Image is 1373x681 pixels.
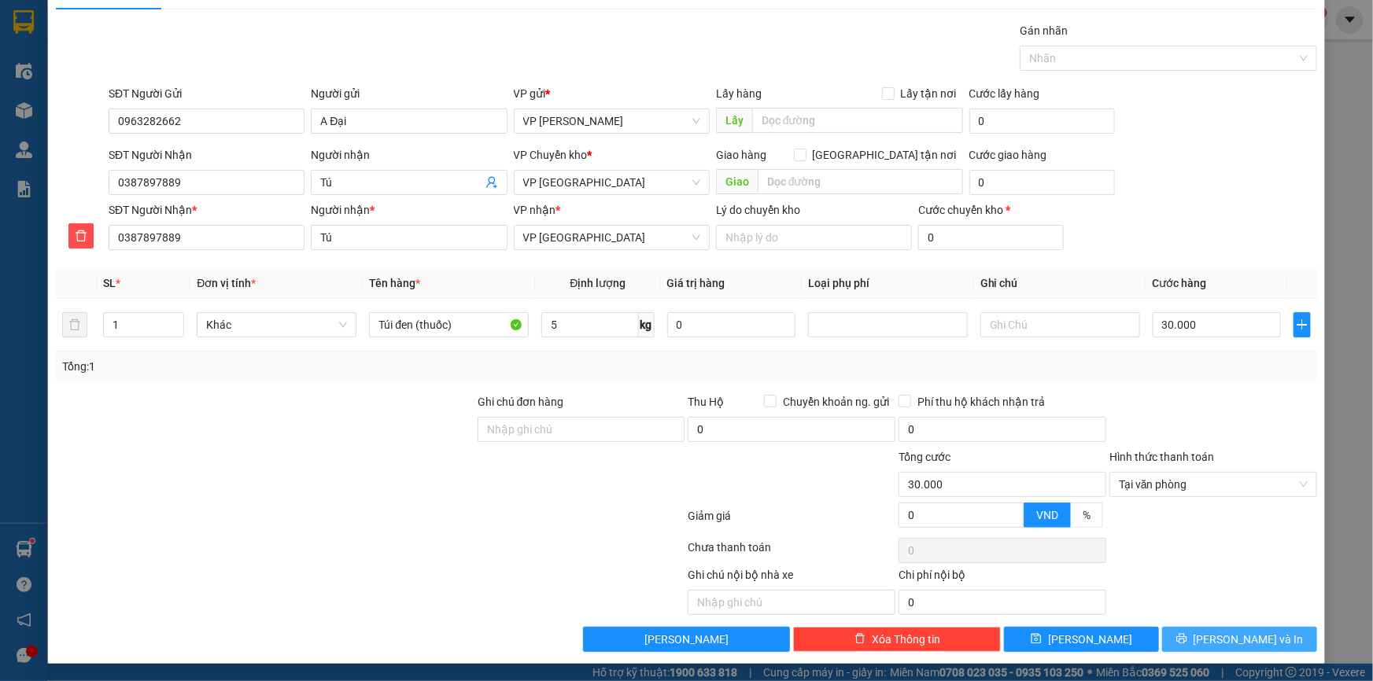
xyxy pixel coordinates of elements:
[716,204,800,216] label: Lý do chuyển kho
[758,169,963,194] input: Dọc đường
[1294,312,1311,337] button: plus
[20,114,275,140] b: GỬI : VP [PERSON_NAME]
[62,312,87,337] button: delete
[1036,509,1058,521] span: VND
[311,146,507,164] div: Người nhận
[777,393,895,410] span: Chuyển khoản ng. gửi
[583,627,791,652] button: [PERSON_NAME]
[639,312,655,337] span: kg
[854,633,866,646] span: delete
[109,146,304,164] div: SĐT Người Nhận
[103,277,116,289] span: SL
[109,85,304,102] div: SĐT Người Gửi
[716,149,766,161] span: Giao hàng
[197,277,256,289] span: Đơn vị tính
[1048,631,1132,648] span: [PERSON_NAME]
[687,507,898,535] div: Giảm giá
[68,223,94,248] button: delete
[311,85,507,102] div: Người gửi
[667,277,725,289] span: Giá trị hàng
[980,312,1140,337] input: Ghi Chú
[688,590,895,615] input: Nhập ghi chú
[62,358,530,375] div: Tổng: 1
[1162,627,1317,652] button: printer[PERSON_NAME] và In
[1119,473,1308,496] span: Tại văn phòng
[311,201,507,219] div: Người nhận
[918,201,1064,219] div: Cước chuyển kho
[478,396,564,408] label: Ghi chú đơn hàng
[523,171,700,194] span: VP Thái Bình
[716,108,752,133] span: Lấy
[514,204,556,216] span: VP nhận
[523,226,700,249] span: VP Tiền Hải
[523,109,700,133] span: VP Phạm Văn Đồng
[974,268,1146,299] th: Ghi chú
[109,201,304,219] div: SĐT Người Nhận
[895,85,963,102] span: Lấy tận nơi
[69,230,93,242] span: delete
[109,225,304,250] input: SĐT người nhận
[1294,318,1310,331] span: plus
[311,225,507,250] input: Tên người nhận
[688,396,724,408] span: Thu Hộ
[644,631,729,648] span: [PERSON_NAME]
[899,566,1106,590] div: Chi phí nội bộ
[716,169,758,194] span: Giao
[570,277,626,289] span: Định lượng
[969,109,1115,134] input: Cước lấy hàng
[1194,631,1304,648] span: [PERSON_NAME] và In
[1153,277,1207,289] span: Cước hàng
[369,312,529,337] input: VD: Bàn, Ghế
[206,313,347,337] span: Khác
[147,58,658,78] li: Hotline: 1900 3383, ĐT/Zalo : 0862837383
[687,539,898,566] div: Chưa thanh toán
[485,176,498,189] span: user-add
[147,39,658,58] li: 237 [PERSON_NAME] , [GEOGRAPHIC_DATA]
[806,146,963,164] span: [GEOGRAPHIC_DATA] tận nơi
[969,149,1047,161] label: Cước giao hàng
[1109,451,1214,463] label: Hình thức thanh toán
[899,451,950,463] span: Tổng cước
[911,393,1051,410] span: Phí thu hộ khách nhận trả
[514,85,710,102] div: VP gửi
[969,87,1040,100] label: Cước lấy hàng
[20,20,98,98] img: logo.jpg
[688,566,895,590] div: Ghi chú nội bộ nhà xe
[1004,627,1159,652] button: save[PERSON_NAME]
[369,277,420,289] span: Tên hàng
[716,87,762,100] span: Lấy hàng
[969,170,1115,195] input: Cước giao hàng
[802,268,974,299] th: Loại phụ phí
[667,312,795,337] input: 0
[1020,24,1068,37] label: Gán nhãn
[514,149,588,161] span: VP Chuyển kho
[478,417,685,442] input: Ghi chú đơn hàng
[793,627,1001,652] button: deleteXóa Thông tin
[872,631,940,648] span: Xóa Thông tin
[1176,633,1187,646] span: printer
[752,108,963,133] input: Dọc đường
[1083,509,1091,521] span: %
[1031,633,1042,646] span: save
[716,225,912,250] input: Lý do chuyển kho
